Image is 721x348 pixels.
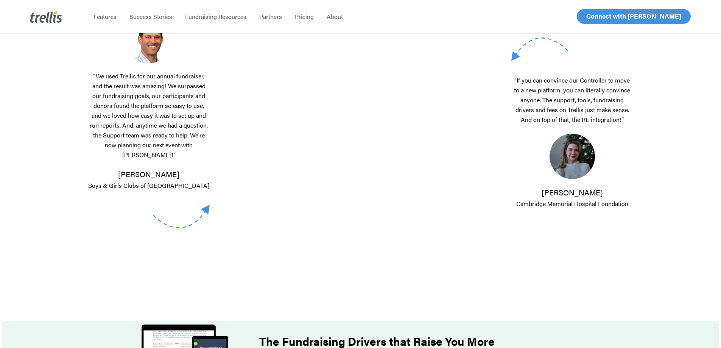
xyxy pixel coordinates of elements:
[320,13,349,20] a: About
[516,199,628,208] span: Cambridge Memorial Hospital Foundation
[550,134,595,179] img: 1700858054423.jpeg
[511,187,633,209] p: [PERSON_NAME]
[253,13,288,20] a: Partners
[327,12,343,21] span: About
[87,13,123,20] a: Features
[586,11,681,20] span: Connect with [PERSON_NAME]
[288,13,320,20] a: Pricing
[295,12,314,21] span: Pricing
[88,71,210,169] p: “We used Trellis for our annual fundraiser, and the result was amazing! We surpassed our fundrais...
[185,12,246,21] span: Fundraising Resources
[511,75,633,134] p: “If you can convince our Controller to move to a new platform, you can literally convince anyone....
[259,12,282,21] span: Partners
[129,12,172,21] span: Success Stories
[179,13,253,20] a: Fundraising Resources
[93,12,117,21] span: Features
[126,18,171,63] img: Screenshot-2025-03-18-at-2.39.01%E2%80%AFPM.png
[577,9,691,24] a: Connect with [PERSON_NAME]
[123,13,179,20] a: Success Stories
[30,11,62,23] img: Trellis
[88,169,210,190] p: [PERSON_NAME]
[88,181,209,190] span: Boys & Girls Clubs of [GEOGRAPHIC_DATA]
